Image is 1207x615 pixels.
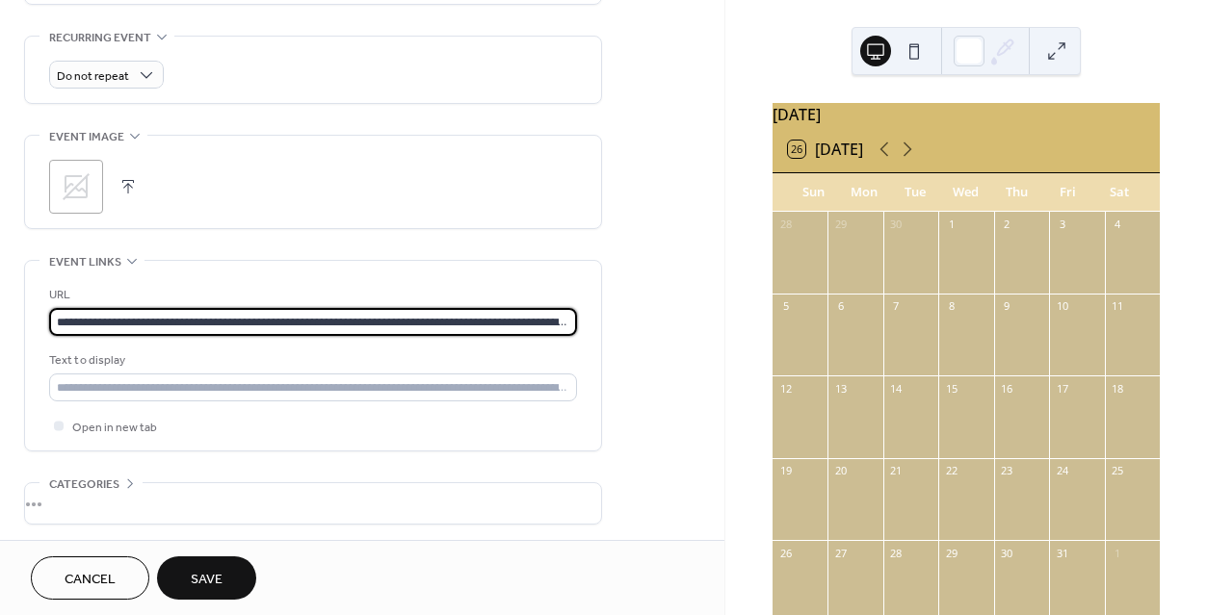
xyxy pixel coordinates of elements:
[1111,218,1125,232] div: 4
[1055,218,1069,232] div: 3
[49,127,124,147] span: Event image
[833,464,848,478] div: 20
[1055,546,1069,560] div: 31
[31,556,149,600] button: Cancel
[889,464,904,478] div: 21
[1000,218,1014,232] div: 2
[1042,173,1093,212] div: Fri
[1111,381,1125,396] div: 18
[1000,464,1014,478] div: 23
[1055,299,1069,314] div: 10
[49,285,573,305] div: URL
[889,546,904,560] div: 28
[890,173,941,212] div: Tue
[889,381,904,396] div: 14
[944,218,958,232] div: 1
[788,173,839,212] div: Sun
[889,218,904,232] div: 30
[944,381,958,396] div: 15
[1111,299,1125,314] div: 11
[1000,299,1014,314] div: 9
[773,103,1160,126] div: [DATE]
[1055,464,1069,478] div: 24
[1093,173,1144,212] div: Sat
[25,483,601,524] div: •••
[191,570,223,590] span: Save
[49,474,119,495] span: Categories
[1000,381,1014,396] div: 16
[833,546,848,560] div: 27
[1111,464,1125,478] div: 25
[889,299,904,314] div: 7
[944,464,958,478] div: 22
[49,28,151,48] span: Recurring event
[991,173,1042,212] div: Thu
[65,570,116,590] span: Cancel
[944,546,958,560] div: 29
[1111,546,1125,560] div: 1
[833,299,848,314] div: 6
[49,350,573,371] div: Text to display
[778,381,793,396] div: 12
[940,173,991,212] div: Wed
[72,418,157,438] span: Open in new tab
[1000,546,1014,560] div: 30
[778,464,793,478] div: 19
[833,381,848,396] div: 13
[833,218,848,232] div: 29
[49,252,121,272] span: Event links
[778,218,793,232] div: 28
[781,136,870,163] button: 26[DATE]
[57,65,129,88] span: Do not repeat
[839,173,890,212] div: Mon
[944,299,958,314] div: 8
[778,299,793,314] div: 5
[157,556,256,600] button: Save
[1055,381,1069,396] div: 17
[778,546,793,560] div: 26
[49,160,103,214] div: ;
